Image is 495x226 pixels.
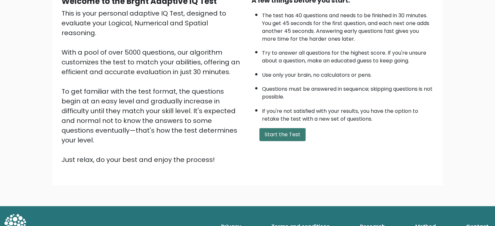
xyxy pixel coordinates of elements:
button: Start the Test [259,128,306,141]
li: The test has 40 questions and needs to be finished in 30 minutes. You get 45 seconds for the firs... [262,8,434,43]
li: Questions must be answered in sequence; skipping questions is not possible. [262,82,434,101]
li: If you're not satisfied with your results, you have the option to retake the test with a new set ... [262,104,434,123]
li: Use only your brain, no calculators or pens. [262,68,434,79]
li: Try to answer all questions for the highest score. If you're unsure about a question, make an edu... [262,46,434,65]
div: This is your personal adaptive IQ Test, designed to evaluate your Logical, Numerical and Spatial ... [62,8,244,165]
